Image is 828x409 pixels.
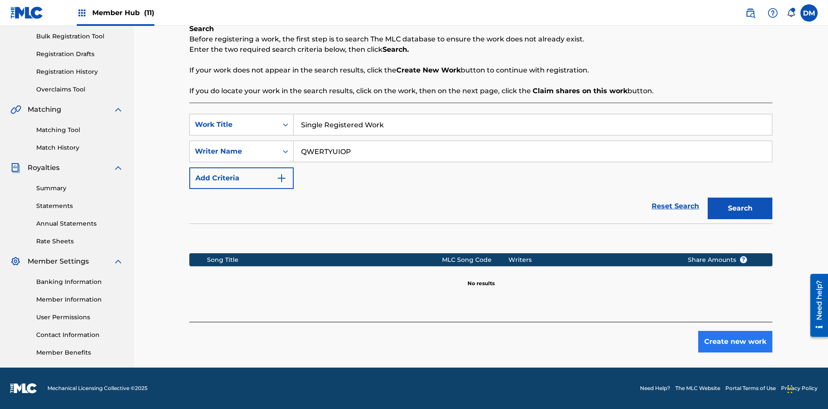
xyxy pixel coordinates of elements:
a: Member Benefits [36,348,123,357]
a: Statements [36,201,123,211]
iframe: Resource Center [804,271,828,341]
div: Work Title [195,120,273,130]
span: Member Settings [28,256,89,267]
a: Member Information [36,295,123,304]
a: Contact Information [36,330,123,340]
img: Top Rightsholders [77,8,87,18]
img: expand [113,163,123,173]
p: Before registering a work, the first step is to search The MLC database to ensure the work does n... [189,34,772,44]
form: Search Form [189,114,772,223]
a: Matching Tool [36,126,123,135]
b: Search [189,25,214,33]
a: Bulk Registration Tool [36,32,123,41]
img: Member Settings [10,256,21,267]
img: expand [113,104,123,115]
span: (11) [144,9,154,17]
img: expand [113,256,123,267]
p: No results [467,269,495,287]
iframe: Chat Widget [785,368,828,409]
p: If you do locate your work in the search results, click on the work, then on the next page, click... [189,86,772,96]
a: Portal Terms of Use [725,384,776,392]
a: Reset Search [647,197,703,216]
img: 9d2ae6d4665cec9f34b9.svg [276,173,287,183]
div: Song Title [207,255,442,264]
span: Member Hub [92,8,154,18]
div: Help [764,4,781,22]
a: Summary [36,184,123,193]
a: Public Search [742,4,759,22]
span: Mechanical Licensing Collective © 2025 [47,384,147,392]
div: MLC Song Code [442,255,508,264]
a: Need Help? [640,384,670,392]
img: search [745,8,756,18]
a: Registration History [36,67,123,76]
a: Registration Drafts [36,50,123,59]
button: Add Criteria [189,167,294,189]
a: Overclaims Tool [36,85,123,94]
span: ? [740,256,747,263]
button: Create new work [698,331,772,352]
div: Writer Name [195,146,273,157]
div: User Menu [800,4,818,22]
img: MLC Logo [10,6,44,19]
strong: Search. [383,45,409,53]
span: Matching [28,104,61,115]
div: Writers [508,255,674,264]
div: Drag [787,376,793,402]
a: Banking Information [36,277,123,286]
span: Share Amounts [688,255,747,264]
button: Search [708,198,772,219]
a: Annual Statements [36,219,123,228]
img: logo [10,383,37,393]
img: Royalties [10,163,21,173]
p: Enter the two required search criteria below, then click [189,44,772,55]
a: The MLC Website [675,384,720,392]
span: Royalties [28,163,60,173]
img: Matching [10,104,21,115]
a: Match History [36,143,123,152]
strong: Claim shares on this work [533,87,627,95]
img: help [768,8,778,18]
a: Privacy Policy [781,384,818,392]
a: User Permissions [36,313,123,322]
div: Notifications [787,9,795,17]
a: Rate Sheets [36,237,123,246]
strong: Create New Work [396,66,461,74]
p: If your work does not appear in the search results, click the button to continue with registration. [189,65,772,76]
